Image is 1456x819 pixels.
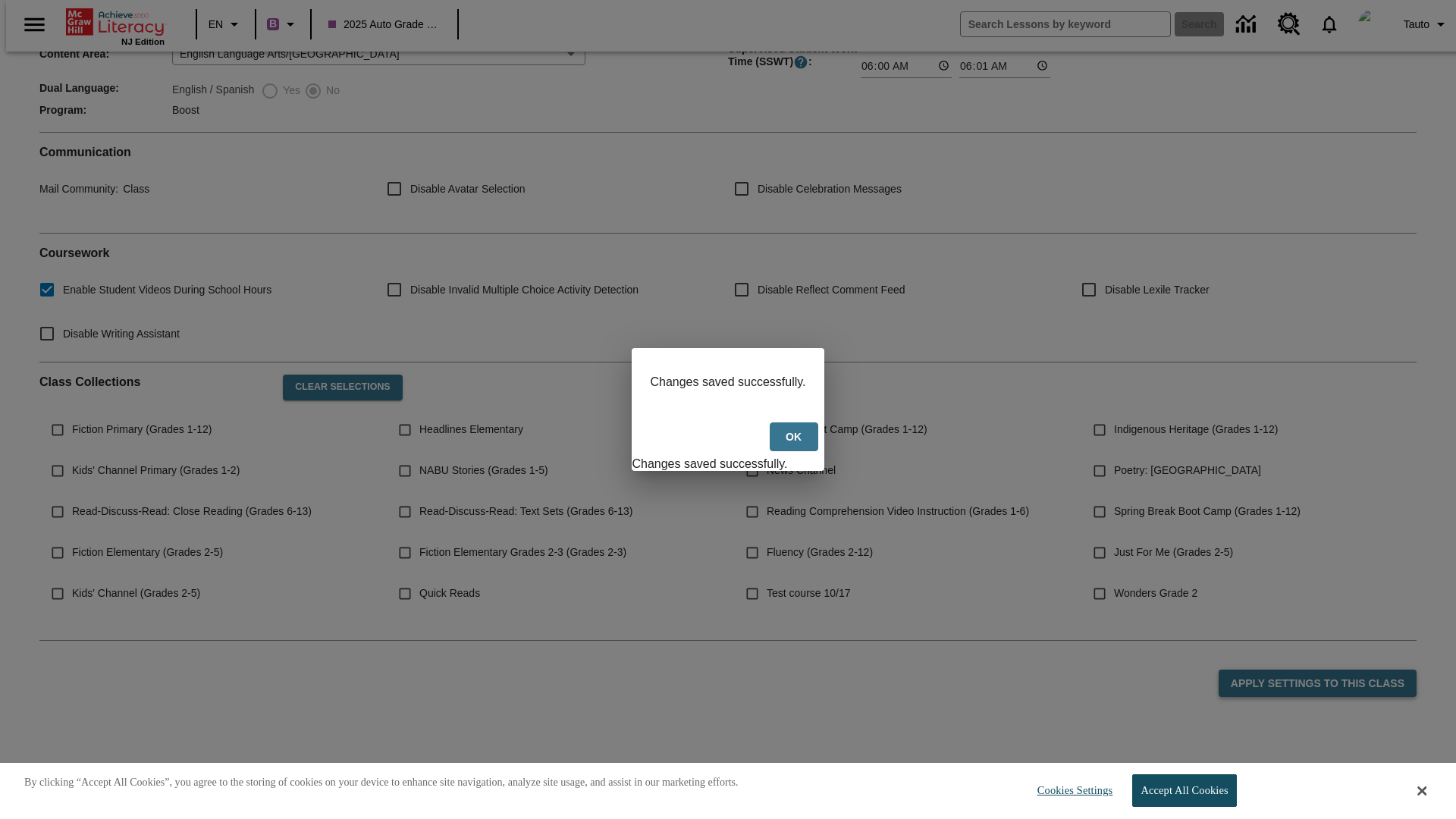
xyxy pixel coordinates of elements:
p: Changes saved successfully. [650,375,805,389]
p: By clicking “Accept All Cookies”, you agree to the storing of cookies on your device to enhance s... [24,775,739,790]
button: Cookies Settings [1024,775,1119,806]
button: Accept All Cookies [1132,774,1236,807]
button: Ok [770,422,818,452]
button: Close [1417,784,1426,798]
div: Changes saved successfully. [632,457,824,471]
